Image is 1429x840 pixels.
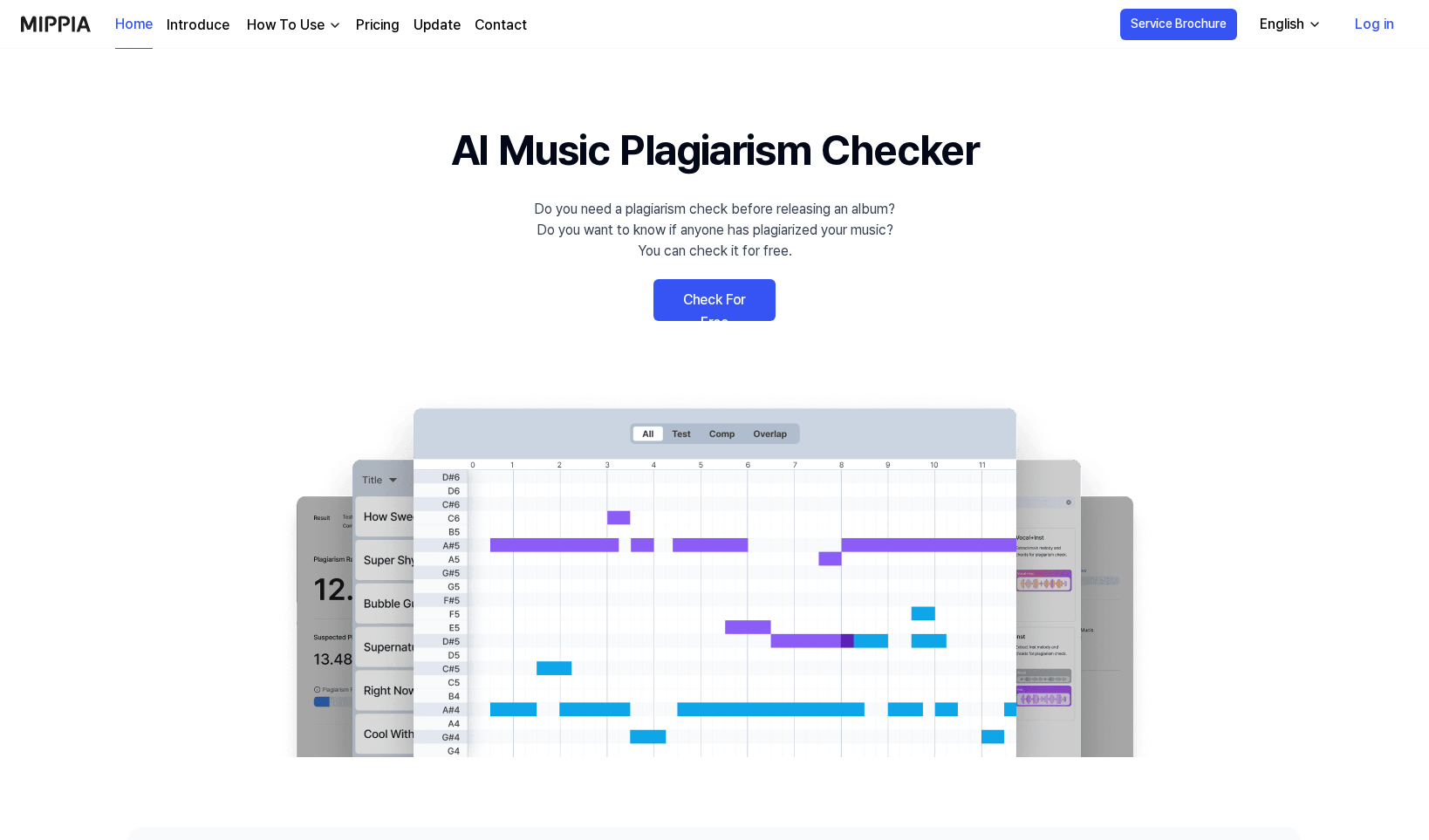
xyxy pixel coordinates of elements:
[243,15,328,36] div: How To Use
[1256,14,1308,35] div: English
[115,1,153,49] a: Home
[414,15,461,36] a: Update
[261,391,1168,757] img: main Image
[475,15,527,36] a: Contact
[653,279,776,321] a: Check For Free
[1246,7,1332,42] button: English
[534,199,895,262] div: Do you need a plagiarism check before releasing an album? Do you want to know if anyone has plagi...
[167,15,229,36] a: Introduce
[1120,9,1237,40] button: Service Brochure
[243,15,342,36] button: How To Use
[451,119,979,181] h1: AI Music Plagiarism Checker
[328,18,342,32] img: down
[356,15,400,36] a: Pricing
